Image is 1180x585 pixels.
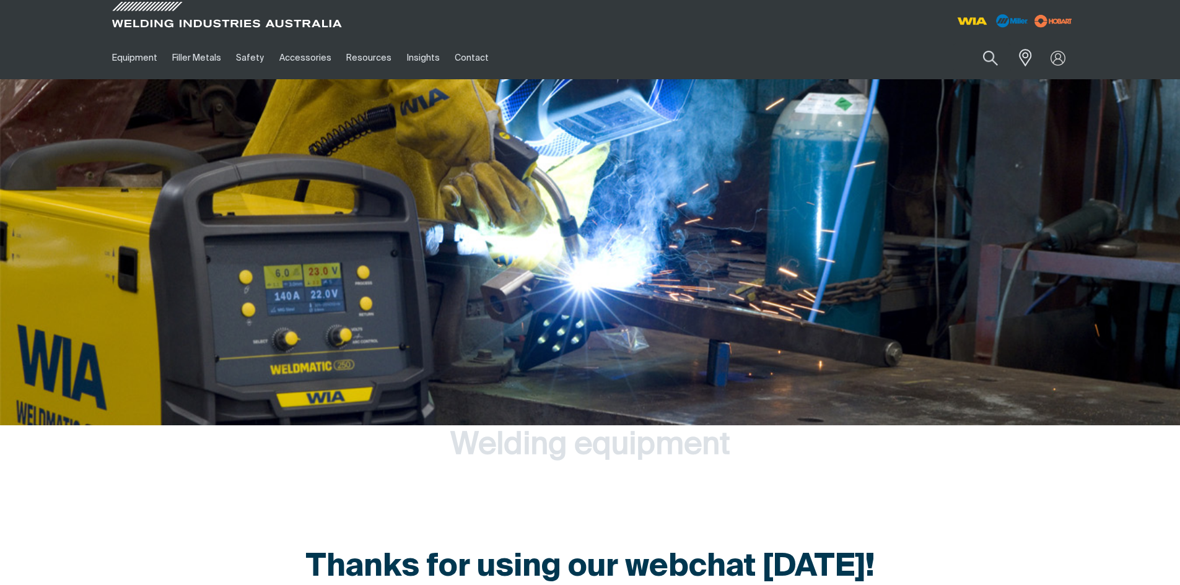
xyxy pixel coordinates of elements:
nav: Main [105,37,833,79]
img: miller [1031,12,1076,30]
a: Resources [339,37,399,79]
button: Search products [969,43,1012,72]
div: Welding equipment [450,425,730,466]
a: Filler Metals [165,37,229,79]
a: Insights [399,37,447,79]
a: Contact [447,37,496,79]
a: Safety [229,37,271,79]
span: Thanks for using our webchat [DATE]! [305,552,875,583]
a: Accessories [272,37,339,79]
input: Search product name or item no. [953,43,1011,72]
a: Equipment [105,37,165,79]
